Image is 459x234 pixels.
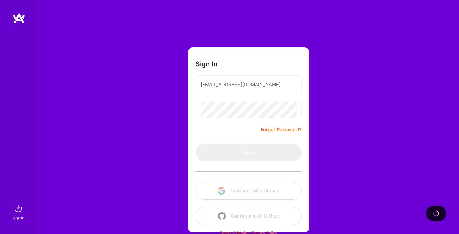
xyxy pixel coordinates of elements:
img: logo [13,13,25,24]
button: Continue with Github [196,207,302,225]
img: icon [218,187,225,195]
input: Email... [201,76,297,93]
button: Sign In [196,144,302,161]
a: sign inSign In [13,202,25,221]
img: sign in [12,202,25,215]
h3: Sign In [196,60,217,68]
div: Sign In [12,215,24,221]
button: Continue with Google [196,182,302,200]
img: icon [218,212,226,220]
img: loading [433,210,439,217]
a: Forgot Password? [261,126,302,134]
